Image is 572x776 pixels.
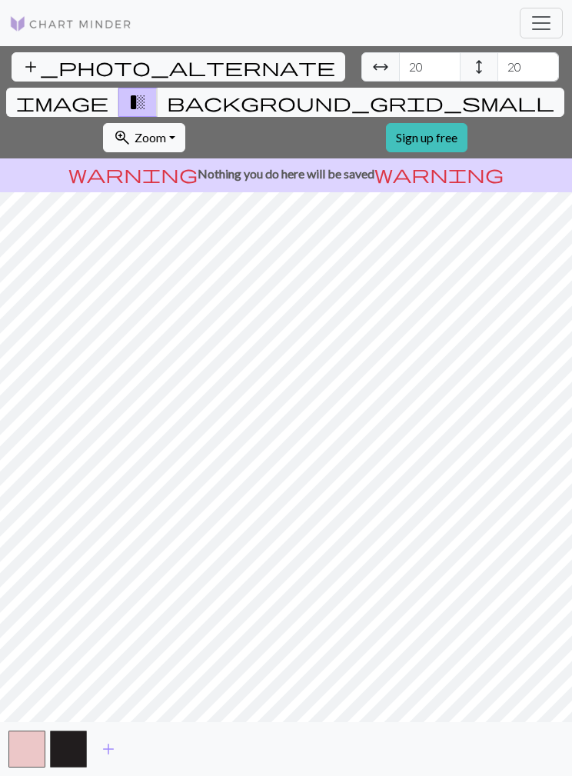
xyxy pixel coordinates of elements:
span: add [99,738,118,760]
span: image [16,92,108,113]
button: Add color [89,734,128,764]
span: Zoom [135,130,166,145]
span: transition_fade [128,92,147,113]
button: Toggle navigation [520,8,563,38]
img: Logo [9,15,132,33]
button: Zoom [103,123,185,152]
a: Sign up free [386,123,467,152]
span: warning [374,163,504,185]
span: add_photo_alternate [22,56,335,78]
p: Nothing you do here will be saved [6,165,566,183]
span: arrow_range [371,56,390,78]
span: background_grid_small [167,92,554,113]
span: warning [68,163,198,185]
span: height [470,56,488,78]
span: zoom_in [113,127,131,148]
